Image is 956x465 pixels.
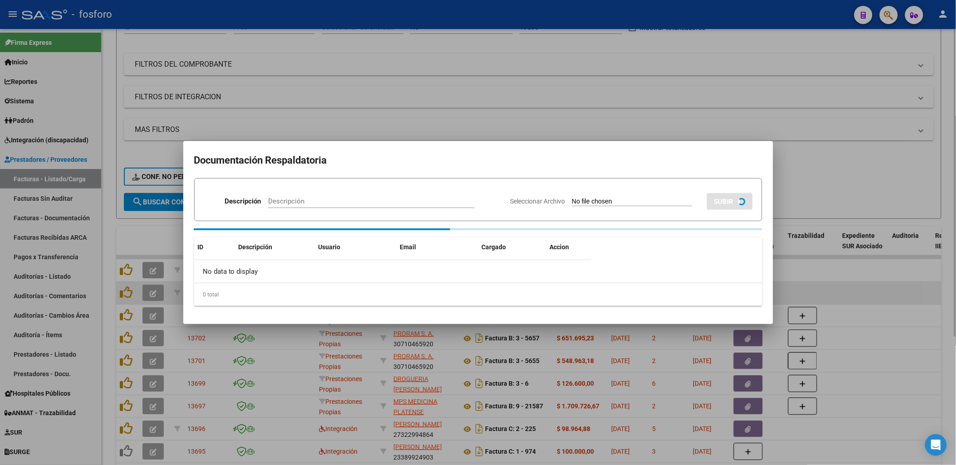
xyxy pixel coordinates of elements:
[194,152,762,169] h2: Documentación Respaldatoria
[315,237,397,257] datatable-header-cell: Usuario
[194,237,235,257] datatable-header-cell: ID
[239,243,273,251] span: Descripción
[482,243,506,251] span: Cargado
[225,196,261,207] p: Descripción
[198,243,204,251] span: ID
[397,237,478,257] datatable-header-cell: Email
[194,283,762,306] div: 0 total
[510,198,565,205] span: Seleccionar Archivo
[478,237,546,257] datatable-header-cell: Cargado
[194,260,592,283] div: No data to display
[546,237,592,257] datatable-header-cell: Accion
[925,434,947,456] div: Open Intercom Messenger
[400,243,417,251] span: Email
[235,237,315,257] datatable-header-cell: Descripción
[707,193,753,210] button: SUBIR
[319,243,341,251] span: Usuario
[714,198,734,206] span: SUBIR
[550,243,569,251] span: Accion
